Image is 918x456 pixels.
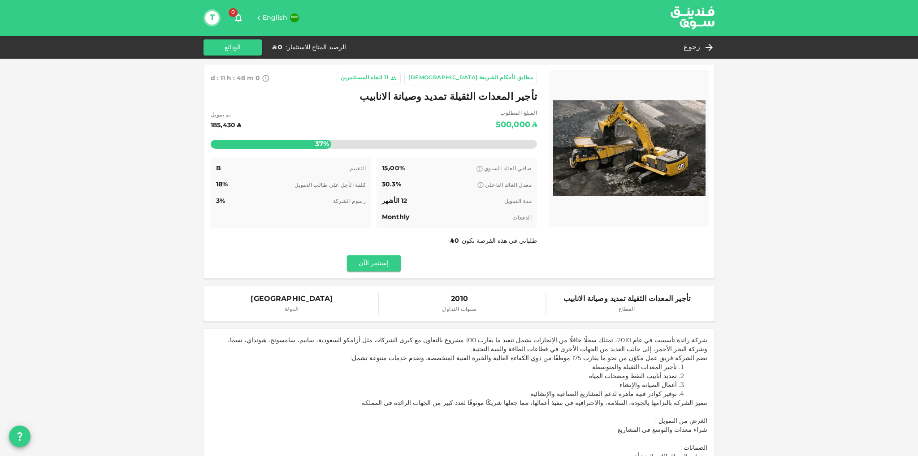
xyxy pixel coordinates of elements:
span: تأجير المعدات الثقيلة والمتوسطة [592,364,677,370]
div: الرصيد المتاح للاستثمار : [286,43,346,52]
span: تأجير المعدات الثقيلة تمديد وصيانة الانابيب [563,293,690,305]
div: اتجاه المستثمرين [341,74,382,83]
button: T [205,11,219,25]
span: 15٫00% [382,165,405,172]
span: طلباتي في هذه الفرصة نكون [450,238,537,244]
span: رجوع [684,41,700,54]
span: 0 [229,8,238,17]
span: d : [211,75,219,82]
span: تتميز الشركة بالتزامها بالجودة، السلامة، والاحترافية في تنفيذ أعمالها، مما جعلها شريكًا موثوقًا ل... [362,400,707,406]
span: 30.3% [382,181,401,188]
div: مطابق لأحكام الشريعة [DEMOGRAPHIC_DATA] [408,74,533,83]
span: مدة التمويل [504,199,532,204]
span: تضم الشركة فريق عمل مكوّن من نحو ما يقارب 175 موظفًا من ذوي الكفاءة العالية والخبرة الفنية المتخص... [352,355,707,361]
span: تم تمويل [211,111,241,120]
span: كلفة الأجل على طالب التمويل [294,183,366,188]
span: m [247,75,254,82]
span: صافي العائد السنوي [484,166,532,172]
button: إستثمر الآن [347,255,401,271]
span: القطاع [563,305,690,314]
span: تأجير المعدات الثقيلة تمديد وصيانة الانابيب [359,89,537,106]
span: الضمانات : [680,445,707,451]
span: 48 [237,75,245,82]
span: English [263,15,287,21]
span: شركة رائدة تأسست في عام 2010، تمتلك سجلًا حافلًا من الإنجازات يشمل تنفيذ ما يقارب 100 مشروع بالتع... [228,337,707,353]
span: Monthly [382,214,409,220]
span: [GEOGRAPHIC_DATA] [251,293,333,305]
span: . [360,400,362,406]
span: B [216,165,221,172]
a: logo [671,0,714,35]
span: 18% [216,181,228,188]
img: flag-sa.b9a346574cdc8950dd34b50780441f57.svg [290,13,299,22]
span: 11 [221,75,225,82]
span: الدولة [251,305,333,314]
span: 12 الأشهر [382,198,407,204]
button: 0 [229,9,247,27]
span: : [351,355,352,361]
span: ʢ [450,238,454,244]
span: 0 [255,75,260,82]
span: h : [227,75,235,82]
span: الدفعات [512,215,532,221]
span: توفير كوادر فنية ماهرة لدعم المشاريع الصناعية والإنشائية [530,391,677,397]
img: logo [659,0,726,35]
span: 2010 [442,293,476,305]
span: المبلغ المطلوب [496,109,537,118]
span: شراء معدات والتوسع في المشاريع [618,427,707,433]
span: التقييم [350,166,366,172]
span: سنوات التداول [442,305,476,314]
button: question [9,426,30,447]
div: ʢ 0 [273,43,282,52]
div: 11 [384,74,389,83]
img: Marketplace Logo [553,73,706,223]
span: الغرض من التمويل : [655,418,707,424]
span: معدل العائد الداخلي [485,183,532,188]
span: 3% [216,198,225,204]
span: رسوم الشركة [333,199,366,204]
span: . [471,346,472,353]
button: الودائع [204,39,262,56]
span: أعمال الصيانة والإنشاء [619,382,677,388]
span: تمديد أنابيب النفط ومضخات المياه [589,373,677,379]
span: 0 [455,238,459,244]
